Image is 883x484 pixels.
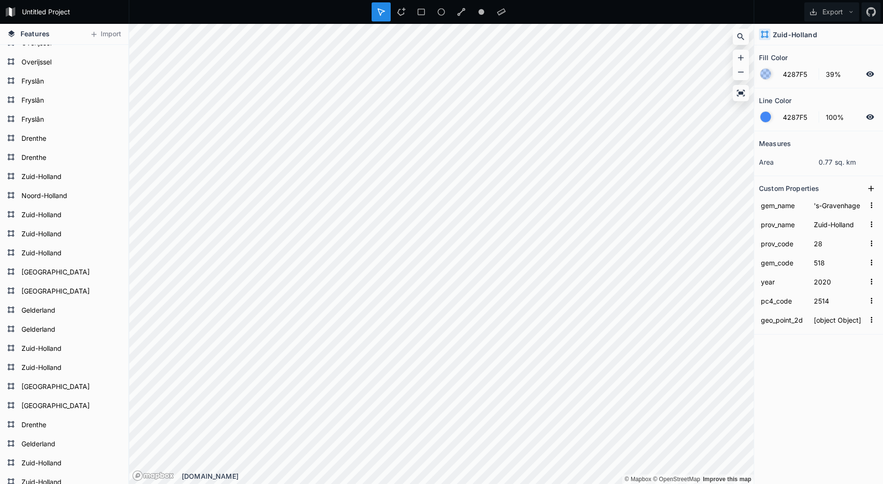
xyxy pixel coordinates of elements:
h4: Zuid-Holland [773,30,817,40]
button: Export [804,2,859,21]
input: Empty [812,236,865,251]
input: Empty [812,217,865,231]
input: Name [759,255,807,270]
button: Import [85,27,126,42]
div: [DOMAIN_NAME] [182,471,754,481]
a: Mapbox logo [132,470,174,481]
input: Empty [812,198,865,212]
h2: Line Color [759,93,791,108]
a: OpenStreetMap [653,476,700,483]
input: Empty [812,294,865,308]
input: Empty [812,255,865,270]
a: Map feedback [703,476,751,483]
span: Features [21,29,50,39]
input: Name [759,294,807,308]
input: Name [759,198,807,212]
a: Mapbox [624,476,651,483]
input: Name [759,313,807,327]
dt: area [759,157,819,167]
input: Empty [812,274,865,289]
h2: Custom Properties [759,181,819,196]
input: Name [759,217,807,231]
input: Empty [812,313,865,327]
dd: 0.77 sq. km [819,157,878,167]
h2: Fill Color [759,50,788,65]
input: Name [759,274,807,289]
h2: Measures [759,136,791,151]
input: Name [759,236,807,251]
